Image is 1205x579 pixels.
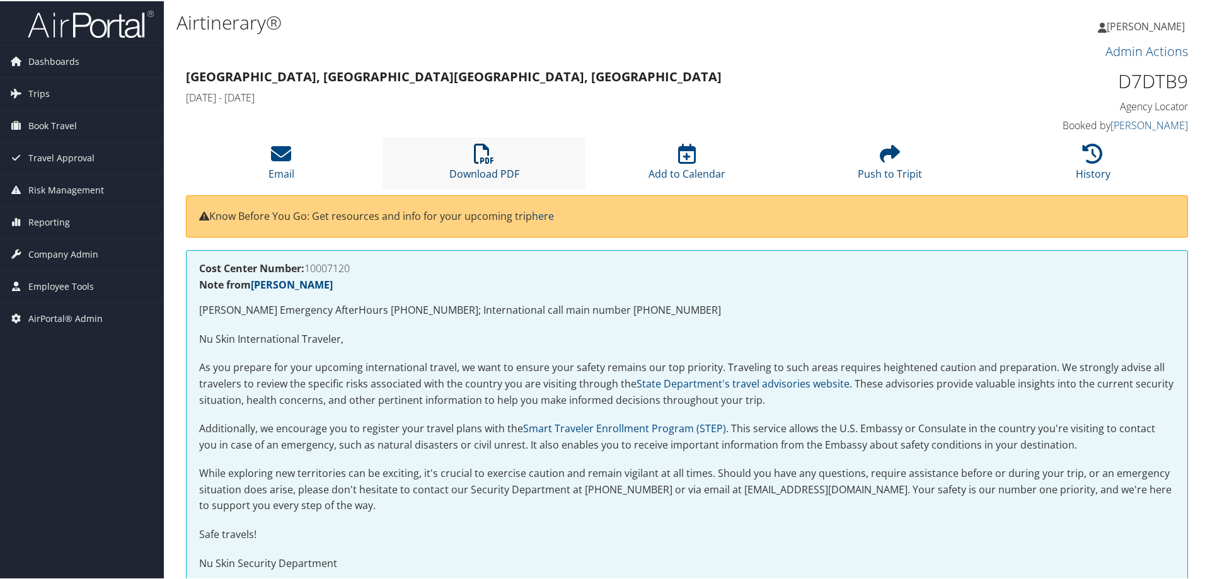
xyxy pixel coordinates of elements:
span: Reporting [28,205,70,237]
h1: D7DTB9 [952,67,1188,93]
a: [PERSON_NAME] [251,277,333,290]
p: Safe travels! [199,525,1175,542]
a: State Department's travel advisories website [637,375,850,389]
p: Additionally, we encourage you to register your travel plans with the . This service allows the U... [199,420,1175,452]
a: Admin Actions [1105,42,1188,59]
a: Add to Calendar [649,149,725,180]
span: Trips [28,77,50,108]
a: History [1076,149,1110,180]
a: Download PDF [449,149,519,180]
span: Employee Tools [28,270,94,301]
span: Travel Approval [28,141,95,173]
h4: Agency Locator [952,98,1188,112]
span: Risk Management [28,173,104,205]
p: As you prepare for your upcoming international travel, we want to ensure your safety remains our ... [199,358,1175,407]
h4: 10007120 [199,262,1175,272]
a: Email [268,149,294,180]
a: here [532,208,554,222]
p: While exploring new territories can be exciting, it's crucial to exercise caution and remain vigi... [199,464,1175,513]
p: Nu Skin Security Department [199,554,1175,571]
span: Book Travel [28,109,77,140]
h4: Booked by [952,117,1188,131]
strong: [GEOGRAPHIC_DATA], [GEOGRAPHIC_DATA] [GEOGRAPHIC_DATA], [GEOGRAPHIC_DATA] [186,67,722,84]
a: Push to Tripit [858,149,922,180]
p: Know Before You Go: Get resources and info for your upcoming trip [199,207,1175,224]
strong: Note from [199,277,333,290]
span: Dashboards [28,45,79,76]
img: airportal-logo.png [28,8,154,38]
h1: Airtinerary® [176,8,857,35]
h4: [DATE] - [DATE] [186,89,933,103]
a: [PERSON_NAME] [1098,6,1197,44]
a: Smart Traveler Enrollment Program (STEP) [523,420,726,434]
strong: Cost Center Number: [199,260,304,274]
p: [PERSON_NAME] Emergency AfterHours [PHONE_NUMBER]; International call main number [PHONE_NUMBER] [199,301,1175,318]
span: AirPortal® Admin [28,302,103,333]
p: Nu Skin International Traveler, [199,330,1175,347]
span: [PERSON_NAME] [1107,18,1185,32]
a: [PERSON_NAME] [1110,117,1188,131]
span: Company Admin [28,238,98,269]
